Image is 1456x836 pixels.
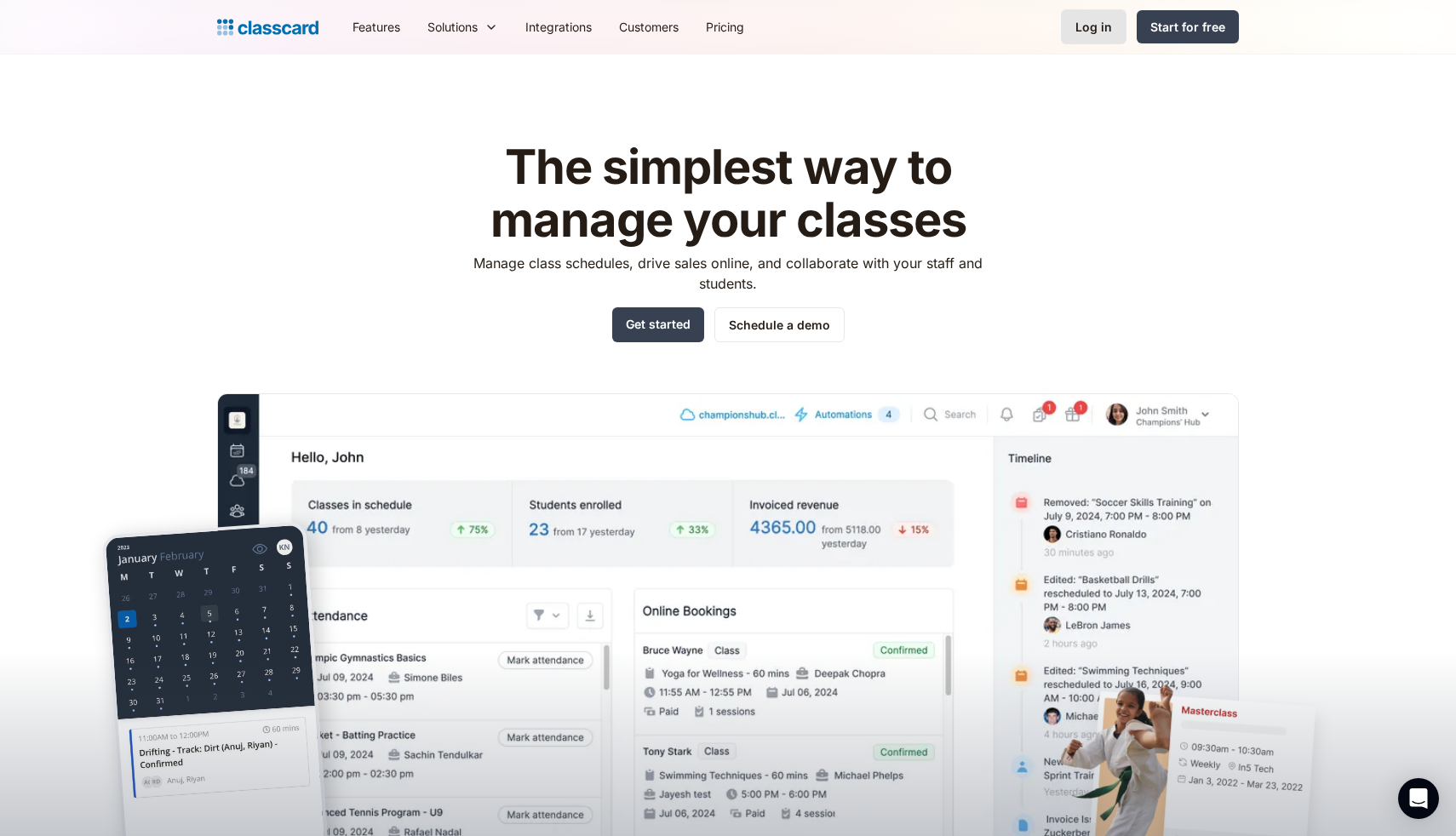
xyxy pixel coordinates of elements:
[1150,18,1225,36] div: Start for free
[1137,10,1239,43] a: Start for free
[458,141,999,246] h1: The simplest way to manage your classes
[714,307,845,342] a: Schedule a demo
[427,18,478,36] div: Solutions
[1061,9,1126,44] a: Log in
[605,8,692,46] a: Customers
[458,253,999,294] p: Manage class schedules, drive sales online, and collaborate with your staff and students.
[512,8,605,46] a: Integrations
[1398,778,1439,819] div: Open Intercom Messenger
[414,8,512,46] div: Solutions
[1075,18,1112,36] div: Log in
[339,8,414,46] a: Features
[692,8,758,46] a: Pricing
[612,307,704,342] a: Get started
[217,15,318,39] a: home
